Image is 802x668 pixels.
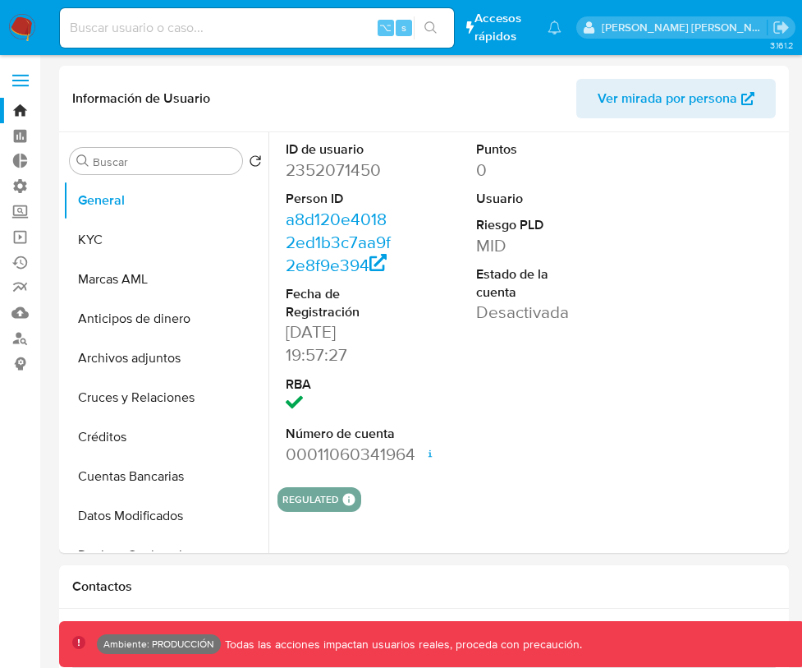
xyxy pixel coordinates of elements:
a: Notificaciones [548,21,561,35]
button: Datos Modificados [63,496,268,536]
button: Archivos adjuntos [63,339,268,378]
button: General [63,181,268,220]
dt: Usuario [476,190,587,208]
h1: Contactos [72,578,776,595]
button: KYC [63,220,268,260]
p: mauro.ibarra@mercadolibre.com [602,20,768,35]
input: Buscar usuario o caso... [60,17,454,39]
a: a8d120e40182ed1b3c7aa9f2e8f9e394 [286,207,391,277]
span: Accesos rápidos [474,10,531,44]
dt: ID de usuario [286,141,396,159]
h1: Información de Usuario [72,90,210,107]
button: Ver mirada por persona [576,79,776,118]
a: Salir [772,19,790,36]
dt: Estado de la cuenta [476,265,587,301]
button: Créditos [63,417,268,457]
button: Marcas AML [63,260,268,299]
span: s [401,20,406,35]
dd: [DATE] 19:57:27 [286,320,396,366]
button: search-icon [414,16,447,39]
button: Anticipos de dinero [63,299,268,339]
dt: Fecha de Registración [286,285,396,320]
dt: Puntos [476,141,587,159]
button: Cuentas Bancarias [63,457,268,496]
span: ⌥ [379,20,392,35]
dt: Número de cuenta [286,425,396,443]
dd: 2352071450 [286,159,396,182]
input: Buscar [93,154,236,169]
dd: 0 [476,159,587,182]
button: Devices Geolocation [63,536,268,575]
dt: Person ID [286,190,396,208]
button: Volver al orden por defecto [249,154,262,173]
p: Todas las acciones impactan usuarios reales, proceda con precaución. [221,637,582,652]
dd: 00011060341964 [286,443,396,466]
dd: Desactivada [476,301,587,324]
dd: MID [476,234,587,257]
button: Buscar [76,154,89,168]
button: Cruces y Relaciones [63,378,268,417]
p: Ambiente: PRODUCCIÓN [103,641,214,647]
dt: RBA [286,375,396,394]
dt: Riesgo PLD [476,216,587,234]
span: Ver mirada por persona [598,79,737,118]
